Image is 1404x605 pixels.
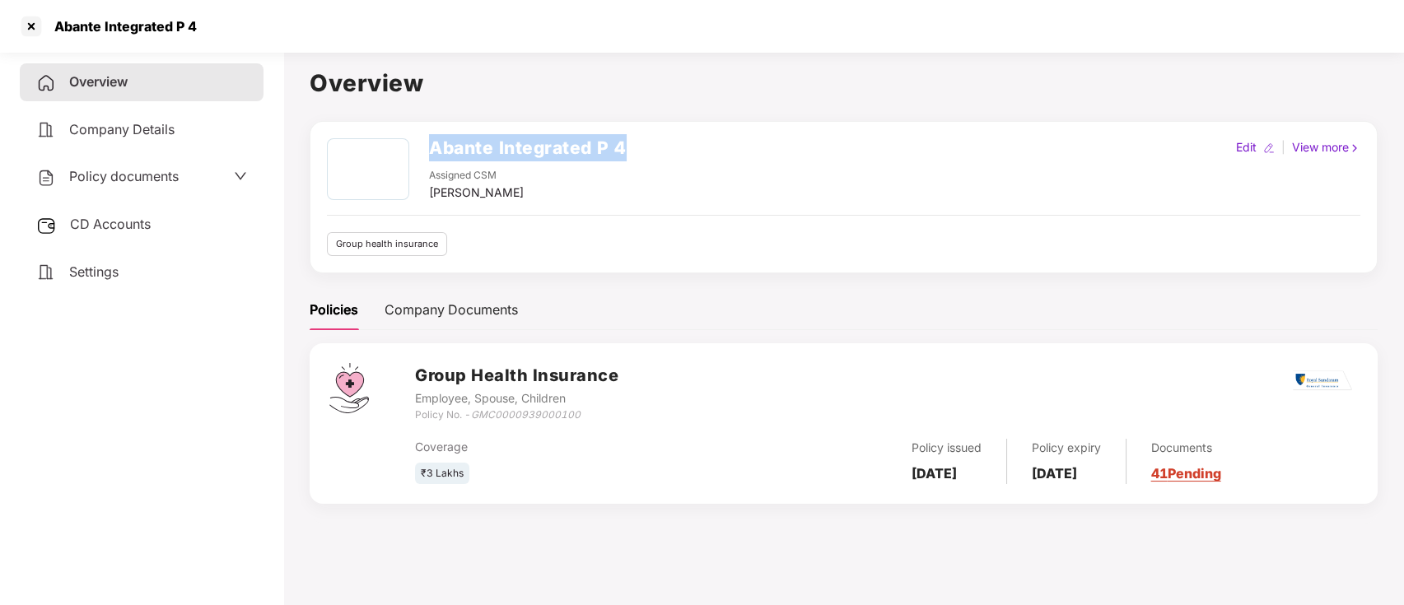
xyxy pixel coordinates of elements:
[415,389,618,407] div: Employee, Spouse, Children
[69,73,128,90] span: Overview
[36,263,56,282] img: svg+xml;base64,PHN2ZyB4bWxucz0iaHR0cDovL3d3dy53My5vcmcvMjAwMC9zdmciIHdpZHRoPSIyNCIgaGVpZ2h0PSIyNC...
[329,363,369,413] img: svg+xml;base64,PHN2ZyB4bWxucz0iaHR0cDovL3d3dy53My5vcmcvMjAwMC9zdmciIHdpZHRoPSI0Ny43MTQiIGhlaWdodD...
[429,134,627,161] h2: Abante Integrated P 4
[471,408,581,421] i: GMC0000939000100
[1032,439,1101,457] div: Policy expiry
[429,184,524,202] div: [PERSON_NAME]
[1263,142,1275,154] img: editIcon
[69,121,175,137] span: Company Details
[415,463,469,485] div: ₹3 Lakhs
[36,73,56,93] img: svg+xml;base64,PHN2ZyB4bWxucz0iaHR0cDovL3d3dy53My5vcmcvMjAwMC9zdmciIHdpZHRoPSIyNCIgaGVpZ2h0PSIyNC...
[70,216,151,232] span: CD Accounts
[69,168,179,184] span: Policy documents
[1293,370,1352,391] img: rsi.png
[44,18,197,35] div: Abante Integrated P 4
[415,363,618,389] h3: Group Health Insurance
[1278,138,1289,156] div: |
[234,170,247,183] span: down
[415,407,618,423] div: Policy No. -
[1151,465,1221,482] a: 41 Pending
[1349,142,1360,154] img: rightIcon
[912,465,957,482] b: [DATE]
[327,232,447,256] div: Group health insurance
[310,300,358,320] div: Policies
[1032,465,1077,482] b: [DATE]
[1151,439,1221,457] div: Documents
[36,120,56,140] img: svg+xml;base64,PHN2ZyB4bWxucz0iaHR0cDovL3d3dy53My5vcmcvMjAwMC9zdmciIHdpZHRoPSIyNCIgaGVpZ2h0PSIyNC...
[69,263,119,280] span: Settings
[429,168,524,184] div: Assigned CSM
[1233,138,1260,156] div: Edit
[36,168,56,188] img: svg+xml;base64,PHN2ZyB4bWxucz0iaHR0cDovL3d3dy53My5vcmcvMjAwMC9zdmciIHdpZHRoPSIyNCIgaGVpZ2h0PSIyNC...
[912,439,982,457] div: Policy issued
[415,438,730,456] div: Coverage
[385,300,518,320] div: Company Documents
[1289,138,1364,156] div: View more
[36,216,57,235] img: svg+xml;base64,PHN2ZyB3aWR0aD0iMjUiIGhlaWdodD0iMjQiIHZpZXdCb3g9IjAgMCAyNSAyNCIgZmlsbD0ibm9uZSIgeG...
[310,65,1378,101] h1: Overview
